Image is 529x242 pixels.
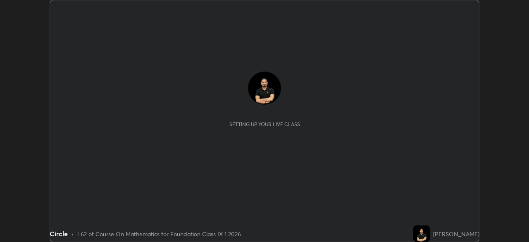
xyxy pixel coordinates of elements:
[433,230,479,238] div: [PERSON_NAME]
[248,72,281,105] img: ab0740807ae34c7c8029332c0967adf3.jpg
[71,230,74,238] div: •
[413,225,430,242] img: ab0740807ae34c7c8029332c0967adf3.jpg
[229,121,300,127] div: Setting up your live class
[77,230,241,238] div: L62 of Course On Mathematics for Foundation Class IX 1 2026
[50,229,68,239] div: Circle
